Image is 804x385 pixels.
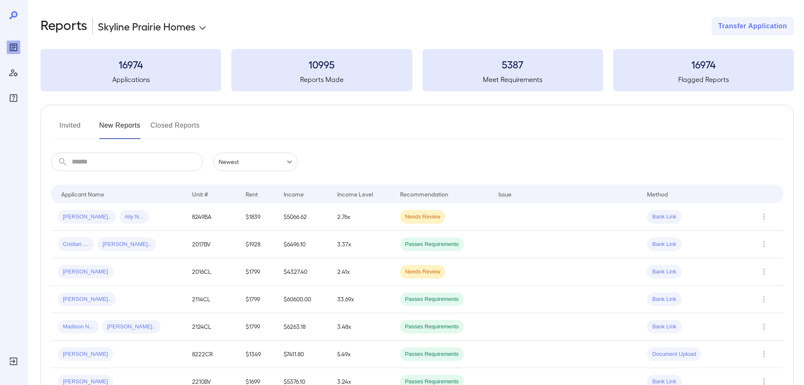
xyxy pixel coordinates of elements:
span: Passes Requirements [400,295,464,303]
td: $1799 [239,313,276,341]
h5: Reports Made [231,74,412,85]
p: Skyline Prairie Homes [98,19,195,33]
h2: Reports [41,17,87,35]
div: Issue [498,189,512,199]
td: $4327.40 [277,258,330,286]
span: [PERSON_NAME] [58,268,113,276]
td: 3.37x [330,231,393,258]
span: Cristian .... [58,240,94,248]
span: Madison N... [58,323,99,331]
button: Row Actions [757,238,771,251]
span: [PERSON_NAME].. [58,295,116,303]
td: 8222CR [185,341,239,368]
div: Rent [246,189,259,199]
h3: 16974 [613,57,794,71]
span: [PERSON_NAME].. [58,213,116,221]
div: FAQ [7,91,20,105]
div: Log Out [7,355,20,368]
span: Needs Review [400,213,446,221]
button: Row Actions [757,210,771,224]
td: 2.76x [330,203,393,231]
td: $1839 [239,203,276,231]
td: $1799 [239,258,276,286]
div: Recommendation [400,189,448,199]
td: $1928 [239,231,276,258]
button: Row Actions [757,347,771,361]
td: 2017BV [185,231,239,258]
td: $60600.00 [277,286,330,313]
span: Aily N... [119,213,149,221]
span: Bank Link [647,323,681,331]
td: $1349 [239,341,276,368]
div: Income Level [337,189,373,199]
h5: Applications [41,74,221,85]
td: $5066.62 [277,203,330,231]
td: 2.41x [330,258,393,286]
span: Bank Link [647,268,681,276]
div: Method [647,189,668,199]
div: Applicant Name [61,189,104,199]
h5: Meet Requirements [422,74,603,85]
div: Income [284,189,304,199]
span: Bank Link [647,213,681,221]
span: Needs Review [400,268,446,276]
button: Row Actions [757,265,771,279]
button: New Reports [99,119,141,139]
h5: Flagged Reports [613,74,794,85]
button: Row Actions [757,292,771,306]
button: Transfer Application [712,17,794,35]
span: Document Upload [647,350,701,358]
h3: 5387 [422,57,603,71]
span: Bank Link [647,240,681,248]
div: Manage Users [7,66,20,79]
td: $6496.10 [277,231,330,258]
h3: 10995 [231,57,412,71]
span: Bank Link [647,295,681,303]
td: 2114CL [185,286,239,313]
div: Newest [213,153,298,171]
button: Row Actions [757,320,771,333]
td: 33.69x [330,286,393,313]
h3: 16974 [41,57,221,71]
span: [PERSON_NAME].. [97,240,156,248]
span: Passes Requirements [400,323,464,331]
td: 8249BA [185,203,239,231]
td: $1799 [239,286,276,313]
td: 2124CL [185,313,239,341]
div: Reports [7,41,20,54]
span: Passes Requirements [400,350,464,358]
div: Unit # [192,189,208,199]
td: 3.48x [330,313,393,341]
span: [PERSON_NAME] [58,350,113,358]
td: 2016CL [185,258,239,286]
summary: 16974Applications10995Reports Made5387Meet Requirements16974Flagged Reports [41,49,794,91]
span: Passes Requirements [400,240,464,248]
button: Invited [51,119,89,139]
td: $7411.80 [277,341,330,368]
span: [PERSON_NAME].. [102,323,160,331]
td: 5.49x [330,341,393,368]
button: Closed Reports [151,119,200,139]
td: $6263.18 [277,313,330,341]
